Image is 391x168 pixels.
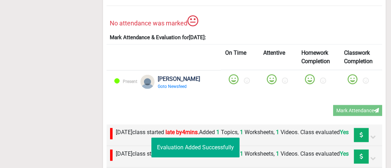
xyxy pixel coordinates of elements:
span: 1 [276,129,279,136]
span: 1 [276,150,279,157]
label: Mark Attendance & Evaluation for [DATE] : [110,34,206,42]
button: Mark Attendance [333,105,382,116]
label: [DATE] class started Added Topics, Worksheets, Videos. Class evaluated [116,128,349,137]
th: Classwork Completion [340,44,383,70]
img: Avatar [140,75,155,89]
span: 1 [240,150,243,157]
label: No attendance was marked [110,14,199,28]
span: late by 4 mins. [166,129,199,136]
span: 1 [215,129,220,136]
div: Evaluation Added Successfully [151,138,240,157]
th: Homework Completion [297,44,340,70]
th: Attentive [259,44,297,70]
span: Yes [340,129,349,136]
span: Yes [340,150,349,157]
th: On Time [221,44,259,70]
label: [DATE] class started Added Topics, Worksheets, Videos. Class evaluated [116,150,349,158]
label: [PERSON_NAME] [158,75,200,83]
span: Present [123,79,138,84]
span: 1 [240,129,243,136]
p: Goto Newsfeed [158,83,202,90]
